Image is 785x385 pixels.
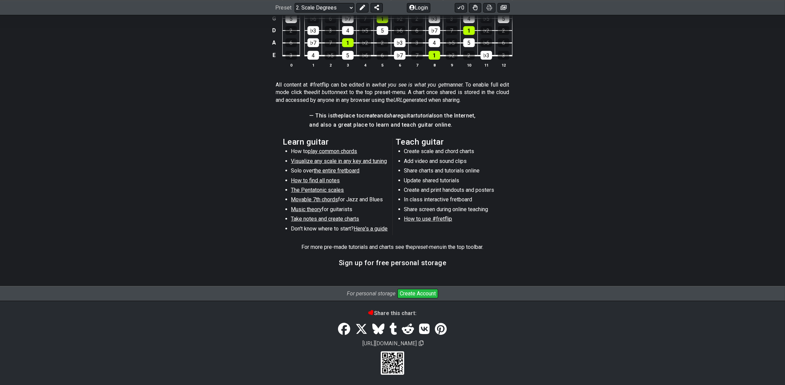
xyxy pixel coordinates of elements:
[270,24,278,37] td: D
[362,112,377,119] em: create
[375,81,446,88] em: what you see is what you get
[377,51,388,60] div: 6
[270,37,278,49] td: A
[481,14,492,23] div: ♭5
[481,51,492,60] div: ♭3
[285,26,297,35] div: 2
[463,26,475,35] div: 1
[460,61,478,69] th: 10
[361,339,418,348] span: [URL][DOMAIN_NAME]
[342,51,354,60] div: 5
[408,61,426,69] th: 7
[419,340,424,347] span: Copy url to clipboard
[356,3,369,12] button: Edit Preset
[463,51,475,60] div: 2
[307,26,319,35] div: ♭3
[417,320,432,339] a: VK
[404,186,501,196] li: Create and print handouts and posters
[353,320,370,339] a: Tweet
[394,51,406,60] div: ♭7
[291,177,340,184] span: How to find all notes
[339,259,447,267] h3: Sign up for free personal storage
[325,51,336,60] div: ♭5
[495,61,512,69] th: 12
[411,14,423,23] div: 2
[411,51,423,60] div: 7
[498,51,509,60] div: 3
[354,225,388,232] span: Here's a guide
[396,138,502,146] h2: Teach guitar
[307,51,319,60] div: 4
[387,112,400,119] em: share
[381,351,404,375] div: Scan to view on your cellphone.
[270,49,278,62] td: E
[411,38,423,47] div: 3
[432,320,449,339] a: Pinterest
[283,61,300,69] th: 0
[481,26,492,35] div: ♭2
[481,38,492,47] div: ♭6
[359,51,371,60] div: ♭6
[399,320,416,339] a: Reddit
[498,26,509,35] div: 2
[443,61,460,69] th: 9
[369,310,416,316] b: Share this chart:
[498,3,510,12] button: Create image
[498,38,509,47] div: 6
[377,26,388,35] div: 5
[429,38,440,47] div: 4
[302,243,484,251] p: For more pre-made tutorials and charts see the in the top toolbar.
[276,4,292,11] span: Preset
[336,320,353,339] a: Share on Facebook
[394,26,406,35] div: ♭6
[404,206,501,215] li: Share screen during online teaching
[469,3,481,12] button: Toggle Dexterity for all fretkits
[455,3,467,12] button: 0
[291,216,359,222] span: Take notes and create charts
[446,14,457,23] div: 3
[394,97,403,103] em: URL
[416,112,436,119] em: tutorials
[404,196,501,205] li: In class interactive fretboard
[285,14,297,23] div: 5
[291,206,388,215] li: for guitarists
[359,38,371,47] div: ♭2
[446,38,457,47] div: ♭5
[291,167,388,177] li: Solo over
[304,61,322,69] th: 1
[377,14,388,23] div: 1
[478,61,495,69] th: 11
[397,289,438,298] button: Create Account
[295,3,354,12] select: Preset
[342,26,354,35] div: 4
[394,38,406,47] div: ♭3
[291,206,322,213] span: Music theory
[498,14,509,23] div: 5
[429,14,440,23] div: ♭3
[404,216,452,222] span: How to use #fretflip
[404,158,501,167] li: Add video and sound clips
[322,61,339,69] th: 2
[283,138,389,146] h2: Learn guitar
[311,89,337,95] em: edit button
[309,112,475,120] h4: — This is place to and guitar on the Internet,
[325,38,336,47] div: 7
[426,61,443,69] th: 8
[291,158,387,164] span: Visualize any scale in any key and tuning
[291,196,338,203] span: Movable 7th chords
[391,61,408,69] th: 6
[308,148,357,154] span: play common chords
[429,51,440,60] div: 1
[314,167,360,174] span: the entire fretboard
[377,38,388,47] div: 2
[404,177,501,186] li: Update shared tutorials
[285,51,297,60] div: 3
[325,14,336,23] div: 6
[291,196,388,205] li: for Jazz and Blues
[463,14,475,23] div: 4
[359,26,371,35] div: ♭5
[463,38,475,47] div: 5
[342,38,354,47] div: 1
[342,14,354,23] div: ♭7
[307,38,319,47] div: ♭7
